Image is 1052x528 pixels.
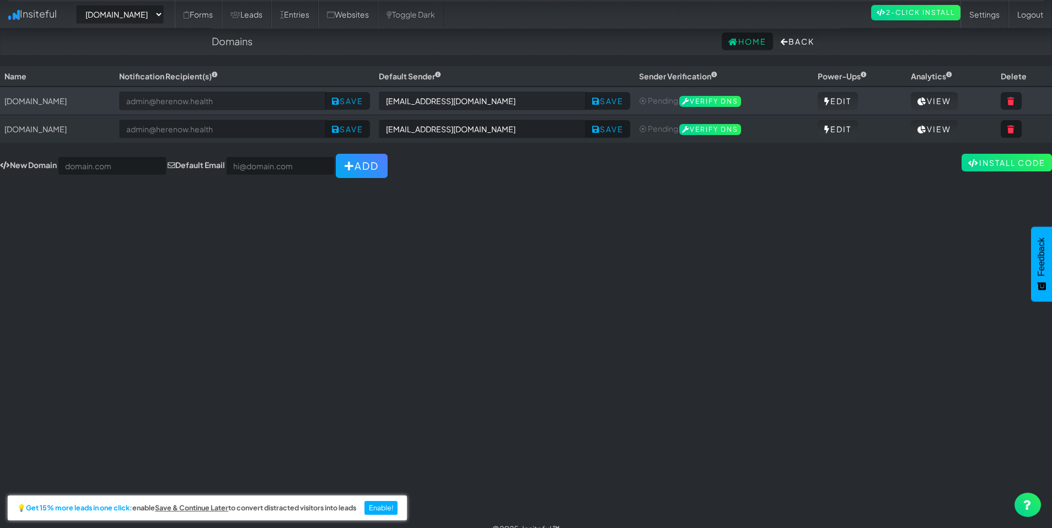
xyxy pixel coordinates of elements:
[996,66,1052,87] th: Delete
[168,159,225,170] label: Default Email
[911,71,952,81] span: Analytics
[318,1,378,28] a: Websites
[586,120,630,138] button: Save
[222,1,271,28] a: Leads
[155,503,228,512] u: Save & Continue Later
[379,71,441,81] span: Default Sender
[58,157,167,175] input: domain.com
[871,5,960,20] a: 2-Click Install
[818,71,867,81] span: Power-Ups
[325,120,370,138] button: Save
[722,33,773,50] a: Home
[586,92,630,110] button: Save
[212,36,253,47] h4: Domains
[639,95,678,105] span: ⦿ Pending
[639,71,717,81] span: Sender Verification
[818,120,858,138] a: Edit
[960,1,1008,28] a: Settings
[155,504,228,512] a: Save & Continue Later
[774,33,821,50] button: Back
[679,123,741,133] a: Verify DNS
[679,95,741,105] a: Verify DNS
[379,120,586,138] input: hi@example.com
[8,10,20,20] img: icon.png
[336,154,388,178] button: Add
[818,92,858,110] a: Edit
[119,91,326,110] input: admin@herenow.health
[325,92,370,110] button: Save
[639,123,678,133] span: ⦿ Pending
[679,96,741,107] span: Verify DNS
[1008,1,1052,28] a: Logout
[175,1,222,28] a: Forms
[379,91,586,110] input: hi@example.com
[1031,227,1052,301] button: Feedback - Show survey
[911,92,958,110] a: View
[1037,238,1046,276] span: Feedback
[364,501,398,515] button: Enable!
[962,154,1052,171] a: Install Code
[226,157,335,175] input: hi@domain.com
[17,504,356,512] h2: 💡 enable to convert distracted visitors into leads
[911,120,958,138] a: View
[119,120,326,138] input: admin@herenow.health
[26,504,132,512] strong: Get 15% more leads in one click:
[679,124,741,135] span: Verify DNS
[271,1,318,28] a: Entries
[378,1,444,28] a: Toggle Dark
[119,71,218,81] span: Notification Recipient(s)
